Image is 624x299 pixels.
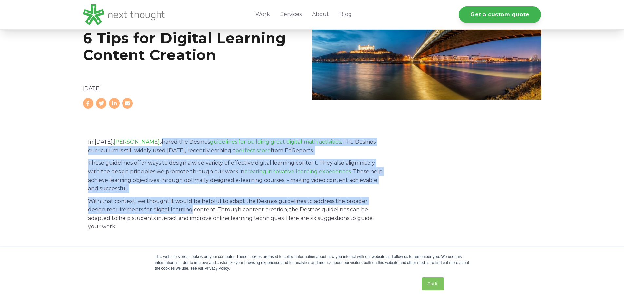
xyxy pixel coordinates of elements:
[88,138,383,155] p: In [DATE], shared the Desmos . The Desmos curriculum is still widely used [DATE], recently earnin...
[312,18,541,100] img: The-bridge-shadow
[236,147,271,154] a: perfect score
[210,139,341,145] a: guidelines for building great digital math activities
[114,139,160,145] a: [PERSON_NAME]
[244,168,351,175] a: creating innovative learning experiences
[155,254,469,271] div: This website stores cookies on your computer. These cookies are used to collect information about...
[88,159,383,193] p: These guidelines offer ways to design a wide variety of effective digital learning content. They ...
[88,197,383,231] p: With that context, we thought it would be helpful to adapt the Desmos guidelines to address the b...
[83,30,312,63] h1: 6 Tips for Digital Learning Content Creation
[83,4,165,25] img: LG - NextThought Logo
[83,84,312,93] p: [DATE]
[459,6,541,23] a: Get a custom quote
[422,277,444,290] a: Got it.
